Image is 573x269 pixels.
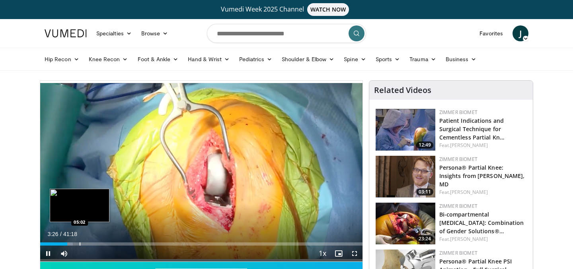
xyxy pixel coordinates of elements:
[307,3,349,16] span: WATCH NOW
[439,156,477,163] a: Zimmer Biomet
[40,246,56,261] button: Pause
[441,51,481,67] a: Business
[136,25,173,41] a: Browse
[405,51,441,67] a: Trauma
[439,109,477,116] a: Zimmer Biomet
[475,25,508,41] a: Favorites
[439,117,505,141] a: Patient Indications and Surgical Technique for Cementless Partial Kn…
[347,246,363,261] button: Fullscreen
[40,242,363,246] div: Progress Bar
[416,235,433,242] span: 23:24
[56,246,72,261] button: Mute
[45,29,87,37] img: VuMedi Logo
[277,51,339,67] a: Shoulder & Elbow
[439,203,477,209] a: Zimmer Biomet
[46,3,527,16] a: Vumedi Week 2025 ChannelWATCH NOW
[207,24,366,43] input: Search topics, interventions
[376,156,435,197] img: f87a5073-b7d4-4925-9e52-a0028613b997.png.150x105_q85_crop-smart_upscale.png
[376,203,435,244] a: 23:24
[40,51,84,67] a: Hip Recon
[450,189,488,195] a: [PERSON_NAME]
[92,25,136,41] a: Specialties
[50,189,109,222] img: image.jpeg
[416,141,433,149] span: 12:49
[450,236,488,242] a: [PERSON_NAME]
[40,81,363,262] video-js: Video Player
[133,51,183,67] a: Foot & Ankle
[339,51,370,67] a: Spine
[439,189,526,196] div: Feat.
[439,250,477,256] a: Zimmer Biomet
[439,164,525,188] a: Persona® Partial Knee: Insights from [PERSON_NAME], MD
[374,85,431,95] h4: Related Videos
[439,236,526,243] div: Feat.
[84,51,133,67] a: Knee Recon
[376,203,435,244] img: dc286c30-bcc4-47d6-b614-e3642f4746ad.150x105_q85_crop-smart_upscale.jpg
[63,231,77,237] span: 41:18
[331,246,347,261] button: Enable picture-in-picture mode
[450,142,488,149] a: [PERSON_NAME]
[371,51,405,67] a: Sports
[376,109,435,151] img: 2c28c705-9b27-4f8d-ae69-2594b16edd0d.150x105_q85_crop-smart_upscale.jpg
[183,51,234,67] a: Hand & Wrist
[315,246,331,261] button: Playback Rate
[439,211,524,235] a: Bi-compartmental [MEDICAL_DATA]: Combination of Gender Solutions®…
[376,156,435,197] a: 03:11
[416,188,433,195] span: 03:11
[60,231,62,237] span: /
[513,25,528,41] a: J
[234,51,277,67] a: Pediatrics
[376,109,435,151] a: 12:49
[47,231,58,237] span: 3:26
[439,142,526,149] div: Feat.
